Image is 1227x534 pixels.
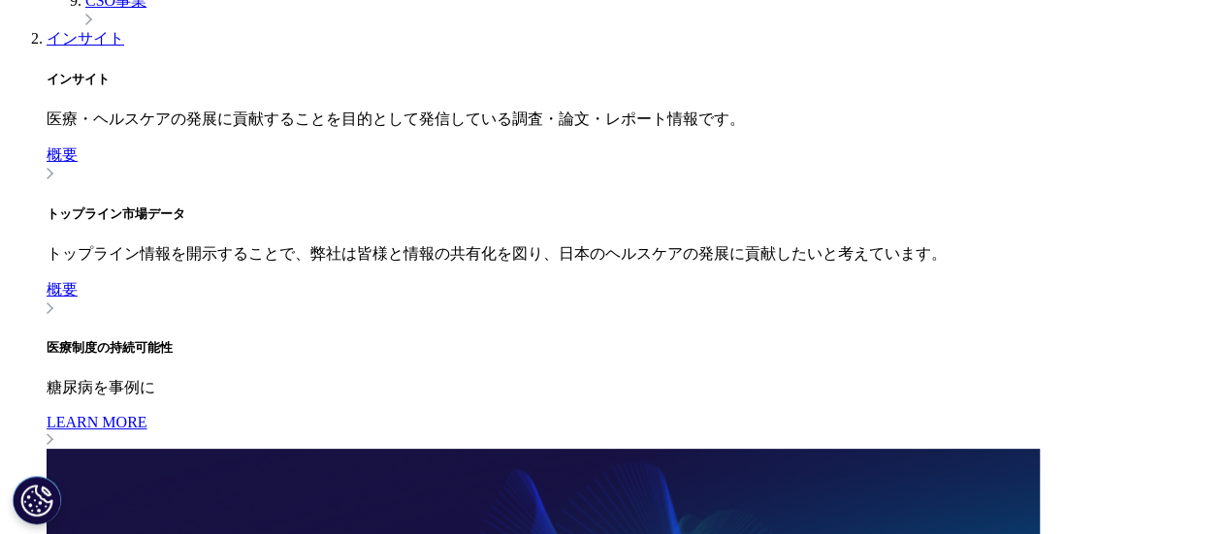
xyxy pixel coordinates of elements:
p: 糖尿病を事例に [47,378,1219,398]
p: 医療・ヘルスケアの発展に貢献することを目的として発信している調査・論文・レポート情報です。 [47,110,1219,130]
h5: トップライン市場データ [47,205,1219,223]
h5: インサイト [47,71,1219,88]
a: 概要 [47,146,1219,183]
a: LEARN MORE [47,414,1219,449]
h5: 医療制度の持続可能性 [47,339,1219,357]
button: Cookie 設定 [13,476,61,524]
a: 概要 [47,281,1219,318]
p: トップライン情報を開示することで、弊社は皆様と情報の共有化を図り、日本のヘルスケアの発展に貢献したいと考えています。 [47,244,1219,265]
a: インサイト [47,30,124,47]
